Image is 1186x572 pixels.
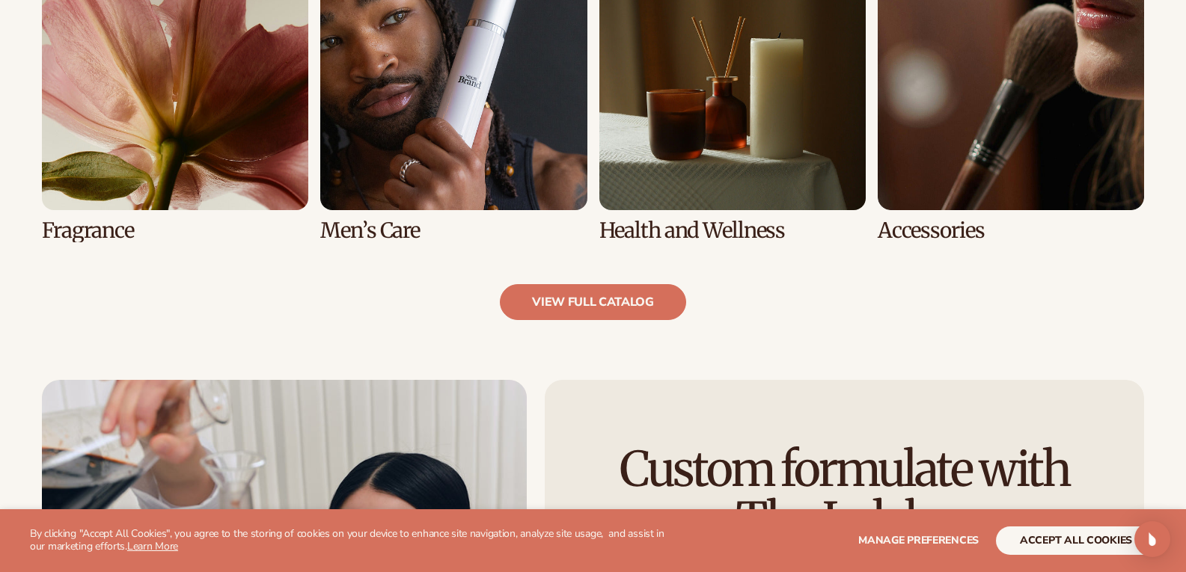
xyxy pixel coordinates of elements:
[500,284,686,320] a: view full catalog
[996,526,1156,555] button: accept all cookies
[858,533,979,547] span: Manage preferences
[1134,521,1170,557] div: Open Intercom Messenger
[30,528,666,553] p: By clicking "Accept All Cookies", you agree to the storing of cookies on your device to enhance s...
[127,539,178,553] a: Learn More
[858,526,979,555] button: Manage preferences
